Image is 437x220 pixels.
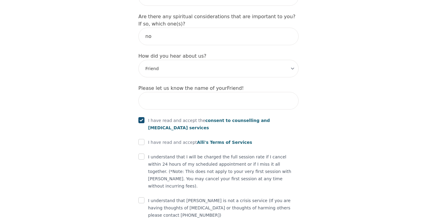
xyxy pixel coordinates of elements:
label: Are there any spiritual considerations that are important to you? If so, which one(s)? [138,14,295,27]
p: I understand that [PERSON_NAME] is not a crisis service (If you are having thoughts of [MEDICAL_D... [148,197,299,219]
p: I have read and accept the [148,117,299,131]
span: Alli's Terms of Services [197,140,252,145]
p: I have read and accept [148,139,252,146]
span: consent to counselling and [MEDICAL_DATA] services [148,118,270,130]
label: Please let us know the name of your Friend ! [138,85,244,91]
label: How did you hear about us? [138,53,206,59]
p: I understand that I will be charged the full session rate if I cancel within 24 hours of my sched... [148,153,299,190]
